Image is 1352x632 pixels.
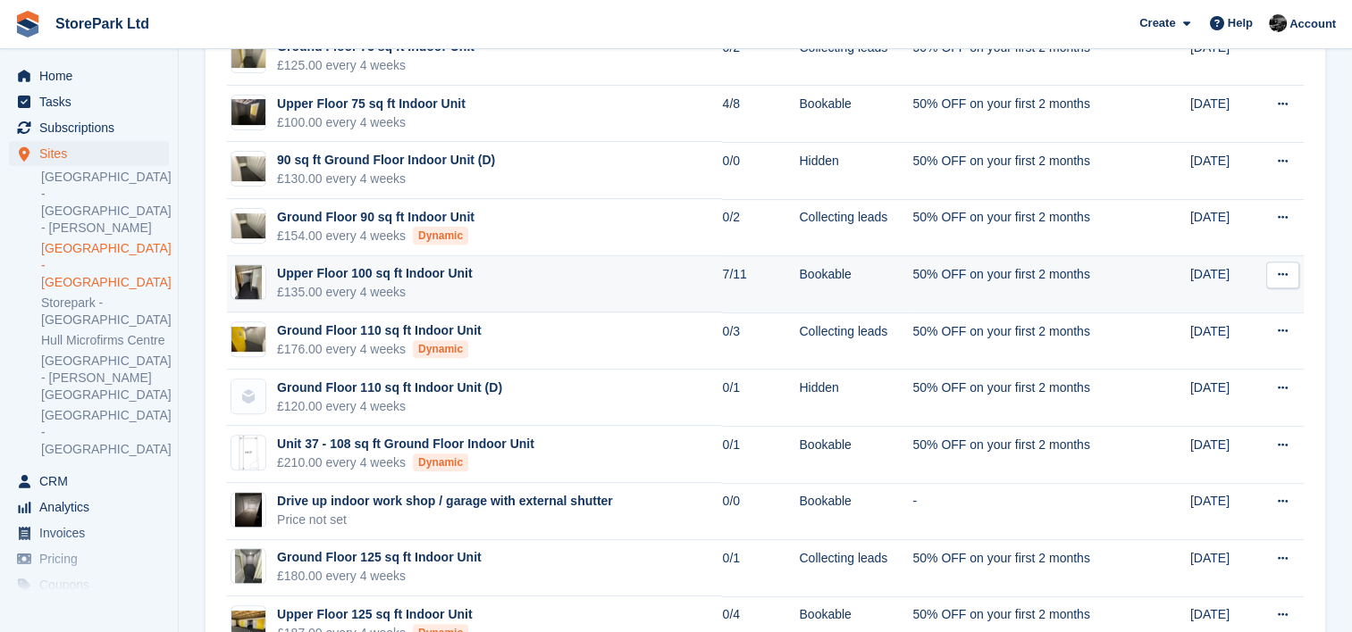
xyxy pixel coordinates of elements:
[39,520,147,545] span: Invoices
[722,483,799,540] td: 0/0
[1190,426,1255,483] td: [DATE]
[235,492,262,528] img: IMG_4867.HEIC
[277,264,473,283] div: Upper Floor 100 sq ft Indoor Unit
[39,141,147,166] span: Sites
[277,95,466,113] div: Upper Floor 75 sq ft Indoor Unit
[39,115,147,140] span: Subscriptions
[9,115,169,140] a: menu
[722,312,799,370] td: 0/3
[231,379,265,413] img: blank-unit-type-icon-ffbac7b88ba66c5e286b0e438baccc4b9c83835d4c34f86887a83fc20ec27e7b.svg
[277,151,495,170] div: 90 sq ft Ground Floor Indoor Unit (D)
[235,264,262,300] img: IMG_7280.jpeg
[1190,86,1255,143] td: [DATE]
[912,86,1140,143] td: 50% OFF on your first 2 months
[912,142,1140,199] td: 50% OFF on your first 2 months
[41,169,169,237] a: [GEOGRAPHIC_DATA] - [GEOGRAPHIC_DATA] - [PERSON_NAME]
[277,567,482,586] div: £180.00 every 4 weeks
[722,540,799,597] td: 0/1
[277,378,502,397] div: Ground Floor 110 sq ft Indoor Unit (D)
[912,370,1140,427] td: 50% OFF on your first 2 months
[799,29,912,86] td: Collecting leads
[277,56,474,75] div: £125.00 every 4 weeks
[1190,29,1255,86] td: [DATE]
[39,469,147,494] span: CRM
[277,340,482,359] div: £176.00 every 4 weeks
[1228,14,1253,32] span: Help
[912,29,1140,86] td: 50% OFF on your first 2 months
[722,426,799,483] td: 0/1
[277,435,534,453] div: Unit 37 - 108 sq ft Ground Floor Indoor Unit
[277,321,482,340] div: Ground Floor 110 sq ft Indoor Unit
[14,11,41,37] img: stora-icon-8386f47178a22dfd0bd8f6a31ec36ba5ce8667c1dd55bd0f319d3a0aa187defe.svg
[799,86,912,143] td: Bookable
[277,453,534,472] div: £210.00 every 4 weeks
[722,86,799,143] td: 4/8
[912,540,1140,597] td: 50% OFF on your first 2 months
[39,546,147,571] span: Pricing
[9,495,169,520] a: menu
[722,142,799,199] td: 0/0
[9,141,169,166] a: menu
[277,605,473,624] div: Upper Floor 125 sq ft Indoor Unit
[413,340,468,358] div: Dynamic
[1190,256,1255,313] td: [DATE]
[39,495,147,520] span: Analytics
[277,492,613,511] div: Drive up indoor work shop / garage with external shutter
[722,199,799,256] td: 0/2
[9,469,169,494] a: menu
[799,483,912,540] td: Bookable
[799,426,912,483] td: Bookable
[277,170,495,188] div: £130.00 every 4 weeks
[912,312,1140,370] td: 50% OFF on your first 2 months
[277,283,473,302] div: £135.00 every 4 weeks
[799,199,912,256] td: Collecting leads
[41,295,169,328] a: Storepark - [GEOGRAPHIC_DATA]
[231,213,265,239] img: IMG_5093.jpeg
[799,312,912,370] td: Collecting leads
[277,113,466,132] div: £100.00 every 4 weeks
[9,63,169,88] a: menu
[1269,14,1287,32] img: Ryan Mulcahy
[1190,312,1255,370] td: [DATE]
[277,227,474,245] div: £154.00 every 4 weeks
[912,199,1140,256] td: 50% OFF on your first 2 months
[413,453,468,471] div: Dynamic
[799,142,912,199] td: Hidden
[239,435,259,470] img: Unit%2037.jpg
[9,520,169,545] a: menu
[1190,370,1255,427] td: [DATE]
[41,353,169,403] a: [GEOGRAPHIC_DATA] - [PERSON_NAME][GEOGRAPHIC_DATA]
[1190,540,1255,597] td: [DATE]
[912,256,1140,313] td: 50% OFF on your first 2 months
[39,89,147,114] span: Tasks
[231,327,265,353] img: IMG_5095.jpeg
[9,572,169,597] a: menu
[39,63,147,88] span: Home
[41,332,169,349] a: Hull Microfirms Centre
[1190,483,1255,540] td: [DATE]
[1139,14,1175,32] span: Create
[912,483,1140,540] td: -
[39,572,147,597] span: Coupons
[231,43,265,69] img: IMG_5092.jpeg
[799,256,912,313] td: Bookable
[1190,199,1255,256] td: [DATE]
[277,208,474,227] div: Ground Floor 90 sq ft Indoor Unit
[912,426,1140,483] td: 50% OFF on your first 2 months
[231,99,265,125] img: image.jpg
[799,540,912,597] td: Collecting leads
[799,370,912,427] td: Hidden
[722,29,799,86] td: 0/2
[277,397,502,416] div: £120.00 every 4 weeks
[722,370,799,427] td: 0/1
[1289,15,1336,33] span: Account
[9,89,169,114] a: menu
[722,256,799,313] td: 7/11
[277,511,613,529] div: Price not set
[1190,142,1255,199] td: [DATE]
[41,407,169,458] a: [GEOGRAPHIC_DATA] - [GEOGRAPHIC_DATA]
[235,548,262,584] img: IMG_3206.jpeg
[48,9,156,38] a: StorePark Ltd
[231,156,265,182] img: IMG_5093.jpeg
[9,546,169,571] a: menu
